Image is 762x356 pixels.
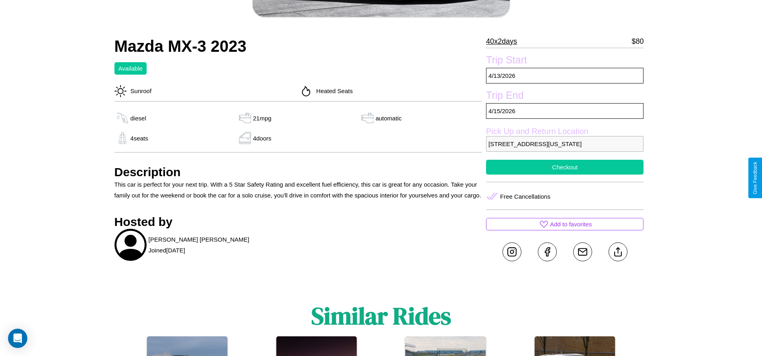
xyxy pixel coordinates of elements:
p: Joined [DATE] [149,245,185,256]
p: 4 / 13 / 2026 [486,68,644,83]
p: Add to favorites [550,219,592,230]
p: This car is perfect for your next trip. With a 5 Star Safety Rating and excellent fuel efficiency... [114,179,482,201]
p: Free Cancellations [500,191,550,202]
p: 4 / 15 / 2026 [486,103,644,119]
div: Give Feedback [752,162,758,194]
p: Sunroof [127,85,152,96]
button: Checkout [486,160,644,175]
img: gas [114,132,131,144]
label: Trip End [486,90,644,103]
p: Heated Seats [312,85,353,96]
p: [PERSON_NAME] [PERSON_NAME] [149,234,249,245]
p: automatic [376,113,402,124]
p: Available [118,63,143,74]
p: 40 x 2 days [486,35,517,48]
label: Pick Up and Return Location [486,127,644,136]
h2: Mazda MX-3 2023 [114,37,482,55]
p: diesel [131,113,146,124]
label: Trip Start [486,54,644,68]
h3: Description [114,165,482,179]
p: $ 80 [631,35,644,48]
button: Add to favorites [486,218,644,230]
p: 4 doors [253,133,272,144]
img: gas [237,132,253,144]
h3: Hosted by [114,215,482,229]
img: gas [237,112,253,124]
p: 21 mpg [253,113,272,124]
h1: Similar Rides [311,299,451,332]
img: gas [360,112,376,124]
p: [STREET_ADDRESS][US_STATE] [486,136,644,152]
p: 4 seats [131,133,148,144]
div: Open Intercom Messenger [8,329,27,348]
img: gas [114,112,131,124]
